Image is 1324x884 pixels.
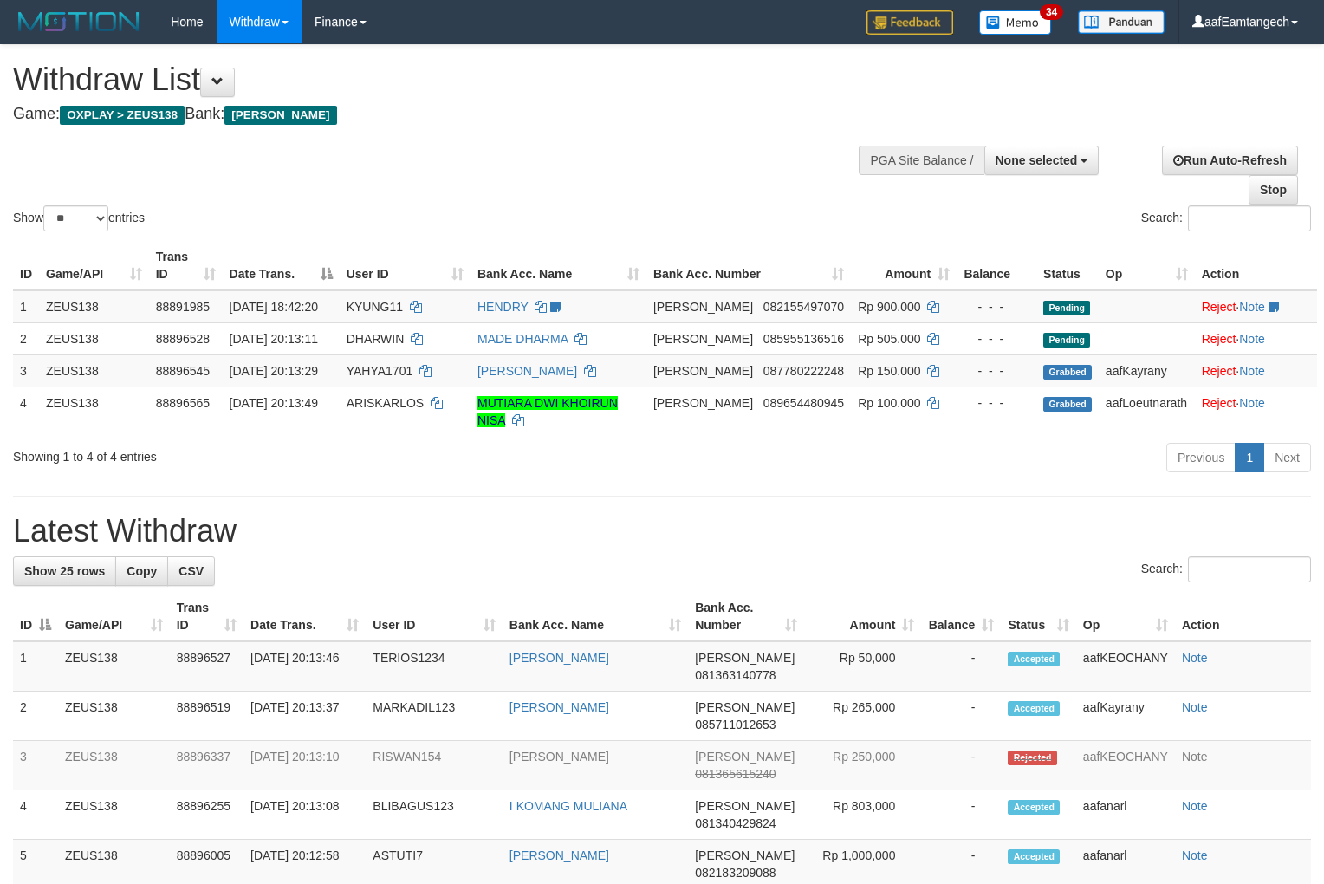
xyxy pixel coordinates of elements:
td: · [1195,387,1317,436]
td: Rp 803,000 [804,790,921,840]
a: Reject [1202,332,1236,346]
span: 34 [1040,4,1063,20]
span: [PERSON_NAME] [695,799,795,813]
td: 2 [13,692,58,741]
th: Bank Acc. Number: activate to sort column ascending [688,592,804,641]
th: ID: activate to sort column descending [13,592,58,641]
a: Note [1239,300,1265,314]
select: Showentries [43,205,108,231]
span: [DATE] 20:13:11 [230,332,318,346]
td: Rp 265,000 [804,692,921,741]
span: Copy 089654480945 to clipboard [763,396,844,410]
input: Search: [1188,205,1311,231]
th: User ID: activate to sort column ascending [366,592,503,641]
td: 4 [13,387,39,436]
a: Note [1239,396,1265,410]
span: 88891985 [156,300,210,314]
span: Show 25 rows [24,564,105,578]
span: 88896528 [156,332,210,346]
span: Accepted [1008,849,1060,864]
span: Copy [127,564,157,578]
span: [PERSON_NAME] [653,364,753,378]
td: ZEUS138 [58,741,170,790]
span: 88896545 [156,364,210,378]
a: Copy [115,556,168,586]
th: Bank Acc. Name: activate to sort column ascending [471,241,646,290]
td: Rp 250,000 [804,741,921,790]
a: Run Auto-Refresh [1162,146,1298,175]
td: aafKEOCHANY [1076,641,1175,692]
th: Op: activate to sort column ascending [1099,241,1195,290]
label: Search: [1141,556,1311,582]
a: Reject [1202,300,1236,314]
img: Button%20Memo.svg [979,10,1052,35]
span: CSV [178,564,204,578]
td: [DATE] 20:13:46 [243,641,366,692]
td: aafKayrany [1076,692,1175,741]
span: None selected [996,153,1078,167]
td: - [921,790,1001,840]
a: [PERSON_NAME] [509,750,609,764]
div: PGA Site Balance / [859,146,983,175]
td: ZEUS138 [39,322,149,354]
span: Copy 087780222248 to clipboard [763,364,844,378]
th: Trans ID: activate to sort column ascending [170,592,243,641]
td: Rp 50,000 [804,641,921,692]
label: Show entries [13,205,145,231]
td: ZEUS138 [58,641,170,692]
span: Copy 085955136516 to clipboard [763,332,844,346]
span: Accepted [1008,800,1060,815]
h1: Latest Withdraw [13,514,1311,549]
img: MOTION_logo.png [13,9,145,35]
h4: Game: Bank: [13,106,866,123]
th: Bank Acc. Number: activate to sort column ascending [646,241,851,290]
a: Note [1182,848,1208,862]
span: ARISKARLOS [347,396,424,410]
th: Trans ID: activate to sort column ascending [149,241,223,290]
span: [PERSON_NAME] [653,300,753,314]
span: [PERSON_NAME] [653,396,753,410]
th: Balance: activate to sort column ascending [921,592,1001,641]
a: [PERSON_NAME] [477,364,577,378]
span: Copy 085711012653 to clipboard [695,718,776,731]
div: - - - [964,298,1029,315]
td: [DATE] 20:13:10 [243,741,366,790]
th: Date Trans.: activate to sort column descending [223,241,340,290]
span: Rp 150.000 [858,364,920,378]
td: MARKADIL123 [366,692,503,741]
td: RISWAN154 [366,741,503,790]
th: Game/API: activate to sort column ascending [39,241,149,290]
th: Status [1036,241,1099,290]
a: I KOMANG MULIANA [509,799,627,813]
a: [PERSON_NAME] [509,700,609,714]
img: Feedback.jpg [866,10,953,35]
div: - - - [964,362,1029,380]
td: - [921,692,1001,741]
span: DHARWIN [347,332,405,346]
a: Stop [1249,175,1298,205]
td: aafKEOCHANY [1076,741,1175,790]
a: Show 25 rows [13,556,116,586]
th: Action [1195,241,1317,290]
span: Accepted [1008,652,1060,666]
a: Note [1182,750,1208,764]
span: 88896565 [156,396,210,410]
span: [DATE] 20:13:49 [230,396,318,410]
a: Previous [1166,443,1236,472]
th: Balance [957,241,1036,290]
td: · [1195,322,1317,354]
span: [PERSON_NAME] [695,848,795,862]
th: Game/API: activate to sort column ascending [58,592,170,641]
span: [PERSON_NAME] [653,332,753,346]
a: Note [1182,651,1208,665]
a: Note [1239,364,1265,378]
span: Copy 081365615240 to clipboard [695,767,776,781]
span: YAHYA1701 [347,364,413,378]
th: Bank Acc. Name: activate to sort column ascending [503,592,688,641]
a: [PERSON_NAME] [509,848,609,862]
a: CSV [167,556,215,586]
span: Copy 081340429824 to clipboard [695,816,776,830]
a: 1 [1235,443,1264,472]
span: Copy 082183209088 to clipboard [695,866,776,880]
span: OXPLAY > ZEUS138 [60,106,185,125]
